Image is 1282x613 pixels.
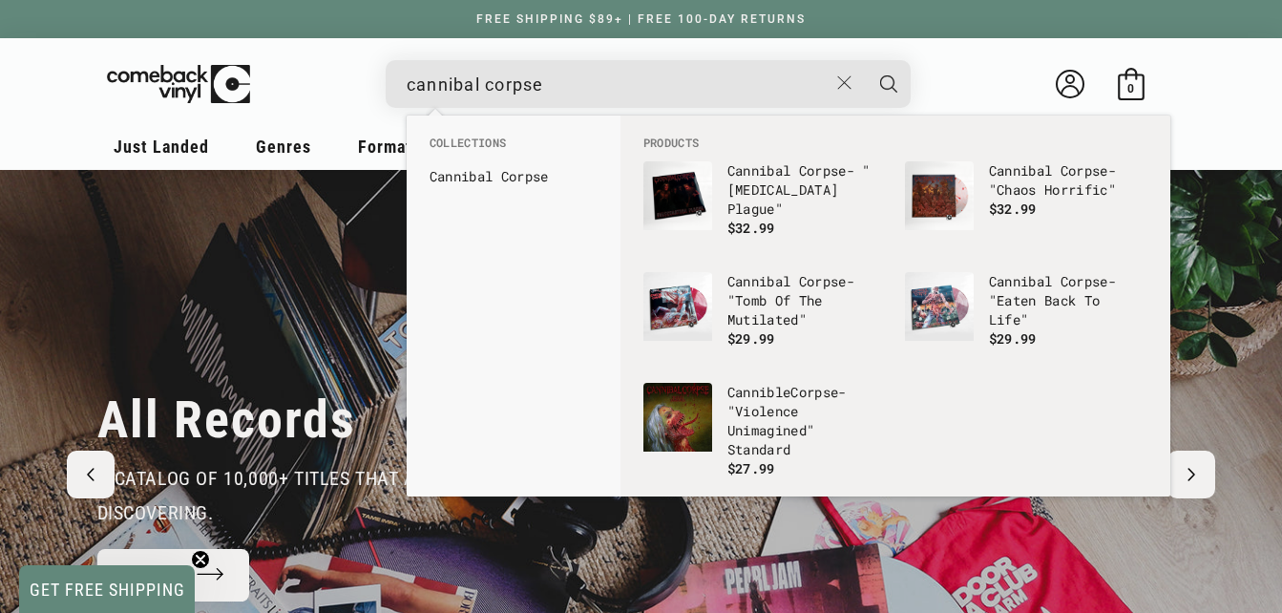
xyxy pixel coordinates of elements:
span: $27.99 [727,459,775,477]
li: products: Cannibal Corpse - "Eaten Back To Life" [895,263,1157,373]
div: Products [620,116,1170,497]
p: - "Chaos Horrific" [989,161,1147,200]
div: GET FREE SHIPPINGClose teaser [19,565,195,613]
button: Search [865,60,913,108]
b: Cannibal [989,161,1053,180]
b: Corpse [799,161,847,180]
h2: All Records [97,389,356,452]
p: Cannible - "Violence Unimagined" Standard [727,383,886,459]
span: Genres [256,137,311,157]
li: products: Cannibal Corpse - "Tomb Of The Mutilated" [634,263,895,373]
b: Cannibal [727,272,791,290]
b: Corpse [799,272,847,290]
button: Close teaser [191,550,210,569]
p: - "[MEDICAL_DATA] Plague" [727,161,886,219]
img: Cannibal Corpse - "Evisceration Plague" [643,161,712,230]
p: - "Eaten Back To Life" [989,272,1147,329]
b: Cannibal [727,161,791,180]
a: Cannibal Corpse - "Evisceration Plague" Cannibal Corpse- "[MEDICAL_DATA] Plague" $32.99 [643,161,886,253]
a: Cannibal Corpse - "Chaos Horrific" Cannibal Corpse- "Chaos Horrific" $32.99 [905,161,1147,253]
span: $29.99 [989,329,1037,348]
b: Corpse [1061,272,1108,290]
li: products: Cannible Corpse - "Violence Unimagined" Standard [634,373,895,488]
a: FREE SHIPPING $89+ | FREE 100-DAY RETURNS [457,12,825,26]
span: a catalog of 10,000+ Titles that are all worth discovering. [97,467,540,524]
span: 0 [1127,81,1134,95]
span: $32.99 [989,200,1037,218]
b: Corpse [1061,161,1108,180]
b: Corpse [790,383,838,401]
a: Cannibal Corpse - "Tomb Of The Mutilated" Cannibal Corpse- "Tomb Of The Mutilated" $29.99 [643,272,886,364]
img: Cannible Corpse - "Violence Unimagined" Standard [643,383,712,452]
p: - "Tomb Of The Mutilated" [727,272,886,329]
li: Collections [420,135,607,161]
div: Collections [407,116,620,201]
img: Cannibal Corpse - "Tomb Of The Mutilated" [643,272,712,341]
li: collections: Cannibal Corpse [420,161,607,192]
input: When autocomplete results are available use up and down arrows to review and enter to select [407,65,828,104]
a: Cannibal Corpse - "Eaten Back To Life" Cannibal Corpse- "Eaten Back To Life" $29.99 [905,272,1147,364]
img: Cannibal Corpse - "Chaos Horrific" [905,161,974,230]
li: Products [634,135,1157,152]
a: shop now [97,549,250,602]
b: Corpse [501,167,549,185]
span: $29.99 [727,329,775,348]
div: Search [386,60,911,108]
span: $32.99 [727,219,775,237]
b: Cannibal [989,272,1053,290]
a: Cannibal Corpse [430,167,598,186]
b: Cannibal [430,167,494,185]
span: GET FREE SHIPPING [30,580,185,600]
button: Close [827,62,862,104]
img: Cannibal Corpse - "Eaten Back To Life" [905,272,974,341]
a: Cannible Corpse - "Violence Unimagined" Standard CannibleCorpse- "Violence Unimagined" Standard $... [643,383,886,478]
span: Formats [358,137,421,157]
li: products: Cannibal Corpse - "Chaos Horrific" [895,152,1157,263]
span: Just Landed [114,137,209,157]
li: products: Cannibal Corpse - "Evisceration Plague" [634,152,895,263]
